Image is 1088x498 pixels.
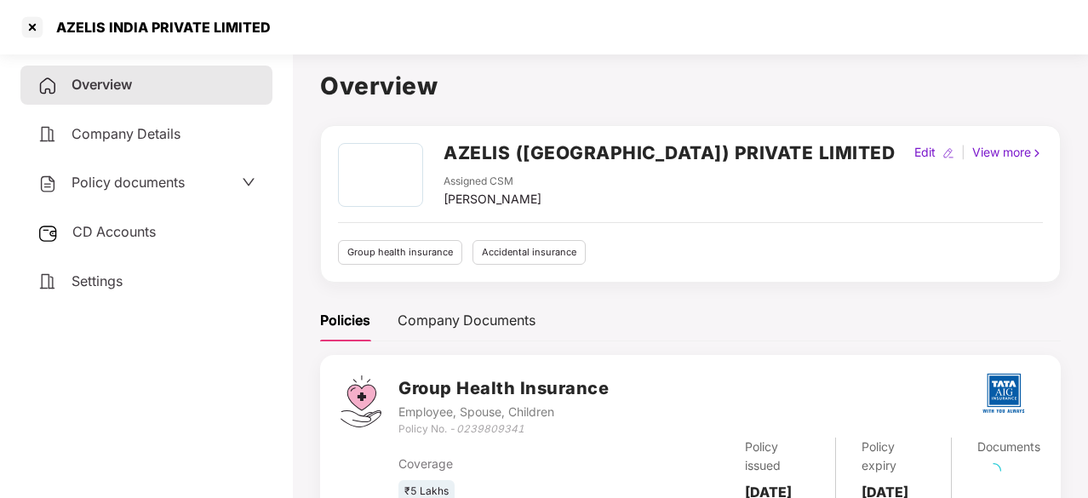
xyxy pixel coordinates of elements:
[911,143,939,162] div: Edit
[969,143,1046,162] div: View more
[72,223,156,240] span: CD Accounts
[37,272,58,292] img: svg+xml;base64,PHN2ZyB4bWxucz0iaHR0cDovL3d3dy53My5vcmcvMjAwMC9zdmciIHdpZHRoPSIyNCIgaGVpZ2h0PSIyNC...
[862,438,925,475] div: Policy expiry
[444,174,541,190] div: Assigned CSM
[398,375,609,402] h3: Group Health Insurance
[444,190,541,209] div: [PERSON_NAME]
[984,461,1004,480] span: loading
[37,223,59,243] img: svg+xml;base64,PHN2ZyB3aWR0aD0iMjUiIGhlaWdodD0iMjQiIHZpZXdCb3g9IjAgMCAyNSAyNCIgZmlsbD0ibm9uZSIgeG...
[398,455,612,473] div: Coverage
[37,76,58,96] img: svg+xml;base64,PHN2ZyB4bWxucz0iaHR0cDovL3d3dy53My5vcmcvMjAwMC9zdmciIHdpZHRoPSIyNCIgaGVpZ2h0PSIyNC...
[958,143,969,162] div: |
[444,139,895,167] h2: AZELIS ([GEOGRAPHIC_DATA]) PRIVATE LIMITED
[37,124,58,145] img: svg+xml;base64,PHN2ZyB4bWxucz0iaHR0cDovL3d3dy53My5vcmcvMjAwMC9zdmciIHdpZHRoPSIyNCIgaGVpZ2h0PSIyNC...
[72,272,123,289] span: Settings
[398,403,609,421] div: Employee, Spouse, Children
[338,240,462,265] div: Group health insurance
[472,240,586,265] div: Accidental insurance
[72,125,180,142] span: Company Details
[942,147,954,159] img: editIcon
[320,310,370,331] div: Policies
[37,174,58,194] img: svg+xml;base64,PHN2ZyB4bWxucz0iaHR0cDovL3d3dy53My5vcmcvMjAwMC9zdmciIHdpZHRoPSIyNCIgaGVpZ2h0PSIyNC...
[974,363,1034,423] img: tatag.png
[1031,147,1043,159] img: rightIcon
[341,375,381,427] img: svg+xml;base64,PHN2ZyB4bWxucz0iaHR0cDovL3d3dy53My5vcmcvMjAwMC9zdmciIHdpZHRoPSI0Ny43MTQiIGhlaWdodD...
[242,175,255,189] span: down
[745,438,810,475] div: Policy issued
[46,19,271,36] div: AZELIS INDIA PRIVATE LIMITED
[977,438,1040,456] div: Documents
[456,422,524,435] i: 0239809341
[398,310,535,331] div: Company Documents
[72,174,185,191] span: Policy documents
[398,421,609,438] div: Policy No. -
[320,67,1061,105] h1: Overview
[72,76,132,93] span: Overview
